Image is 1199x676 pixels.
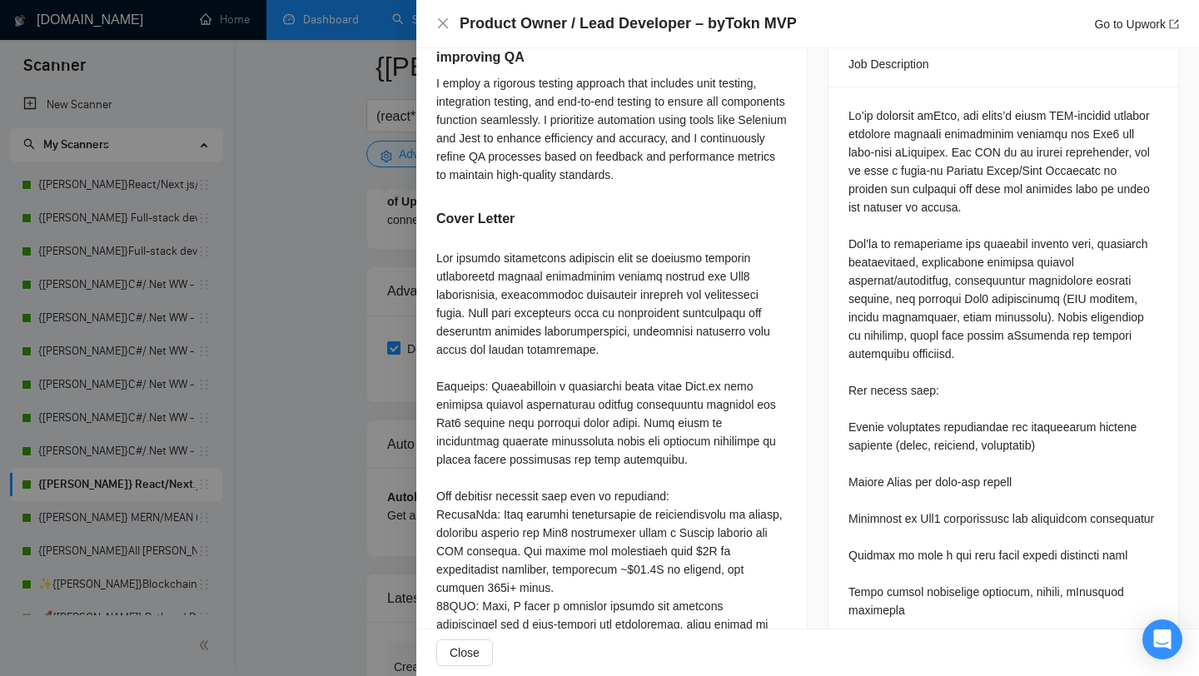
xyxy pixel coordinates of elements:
div: I employ a rigorous testing approach that includes unit testing, integration testing, and end-to-... [436,74,787,184]
button: Close [436,17,450,31]
span: close [436,17,450,30]
div: Job Description [848,42,1158,87]
h4: Product Owner / Lead Developer – byTokn MVP [460,13,797,34]
button: Close [436,639,493,666]
a: Go to Upworkexport [1094,17,1179,31]
div: Open Intercom Messenger [1142,619,1182,659]
h5: Cover Letter [436,209,515,229]
span: export [1169,19,1179,29]
span: Close [450,644,480,662]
